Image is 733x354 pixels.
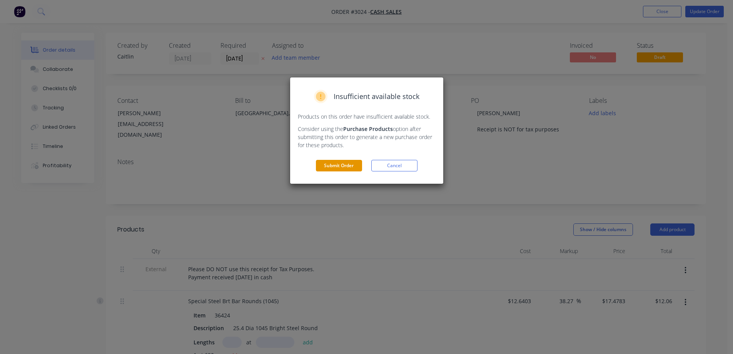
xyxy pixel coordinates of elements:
[316,160,362,171] button: Submit Order
[298,112,436,121] p: Products on this order have insufficient available stock.
[343,125,393,133] strong: Purchase Products
[371,160,417,171] button: Cancel
[298,125,436,149] p: Consider using the option after submitting this order to generate a new purchase order for these ...
[334,91,419,102] span: Insufficient available stock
